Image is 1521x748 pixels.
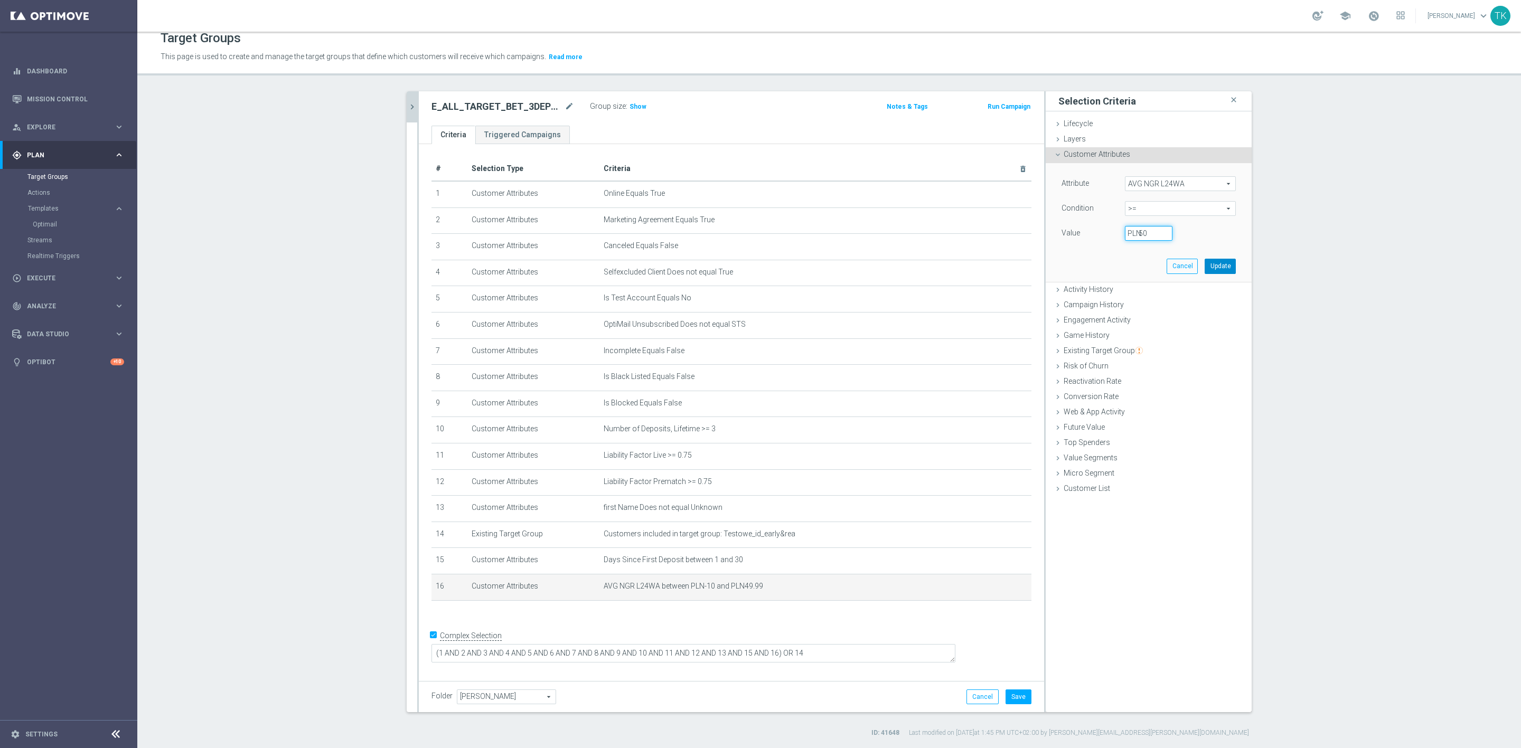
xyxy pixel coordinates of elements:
span: Show [630,103,646,110]
td: Customer Attributes [467,234,599,260]
label: ID: 41648 [871,728,899,737]
span: Is Black Listed Equals False [604,372,694,381]
div: Data Studio keyboard_arrow_right [12,330,125,338]
span: Plan [27,152,114,158]
span: Future Value [1064,423,1105,431]
i: mode_edit [565,100,574,113]
td: 7 [431,338,467,365]
span: Existing Target Group [1064,346,1143,355]
td: Customer Attributes [467,286,599,313]
div: Streams [27,232,136,248]
span: Conversion Rate [1064,392,1119,401]
button: lightbulb Optibot +10 [12,358,125,366]
div: Mission Control [12,85,124,113]
span: Execute [27,275,114,281]
th: # [431,157,467,181]
button: equalizer Dashboard [12,67,125,75]
span: Customer List [1064,484,1110,493]
span: Is Test Account Equals No [604,293,691,302]
td: 10 [431,417,467,443]
span: Game History [1064,331,1110,339]
i: track_changes [12,301,22,311]
span: Risk of Churn [1064,362,1109,370]
span: Online Equals True [604,189,665,198]
div: Realtime Triggers [27,248,136,264]
label: Group size [590,102,626,111]
span: Selfexcluded Client Does not equal True [604,268,733,277]
div: person_search Explore keyboard_arrow_right [12,123,125,131]
span: Data Studio [27,331,114,337]
a: Actions [27,188,110,197]
span: Is Blocked Equals False [604,399,682,408]
h2: E_ALL_TARGET_BET_3DEPO DO 200PLN_141025 [431,100,562,113]
a: Settings [25,731,58,737]
td: 1 [431,181,467,207]
span: Micro Segment [1064,469,1114,477]
div: Templates [28,205,114,212]
td: Customer Attributes [467,312,599,338]
span: Customer Attributes [1064,150,1130,158]
i: keyboard_arrow_right [114,329,124,339]
i: lightbulb [12,357,22,367]
div: Actions [27,185,136,201]
span: Web & App Activity [1064,408,1125,416]
td: Customer Attributes [467,338,599,365]
span: OptiMail Unsubscribed Does not equal STS [604,320,746,329]
a: Criteria [431,126,475,144]
td: 15 [431,548,467,574]
td: Customer Attributes [467,574,599,600]
span: Marketing Agreement Equals True [604,215,715,224]
td: 4 [431,260,467,286]
i: chevron_right [407,102,417,112]
td: 3 [431,234,467,260]
a: Target Groups [27,173,110,181]
span: first Name Does not equal Unknown [604,503,722,512]
a: Optibot [27,348,110,376]
div: Optibot [12,348,124,376]
span: Top Spenders [1064,438,1110,447]
i: keyboard_arrow_right [114,204,124,214]
div: play_circle_outline Execute keyboard_arrow_right [12,274,125,282]
div: Execute [12,273,114,283]
a: Realtime Triggers [27,252,110,260]
span: Customers included in target group: Testowe_id_early&rea [604,529,795,538]
td: 14 [431,522,467,548]
a: Dashboard [27,57,124,85]
button: gps_fixed Plan keyboard_arrow_right [12,151,125,159]
label: : [626,102,627,111]
td: Customer Attributes [467,469,599,496]
td: Customer Attributes [467,260,599,286]
i: keyboard_arrow_right [114,150,124,160]
td: Customer Attributes [467,443,599,469]
div: Mission Control [12,95,125,103]
td: 5 [431,286,467,313]
button: Templates keyboard_arrow_right [27,204,125,213]
lable: Condition [1062,204,1094,212]
span: Lifecycle [1064,119,1093,128]
span: Campaign History [1064,300,1124,309]
button: Cancel [1167,259,1198,273]
label: Value [1062,228,1080,238]
a: [PERSON_NAME]keyboard_arrow_down [1426,8,1490,24]
td: Customer Attributes [467,207,599,234]
a: Streams [27,236,110,244]
i: keyboard_arrow_right [114,273,124,283]
button: chevron_right [407,91,417,122]
span: Liability Factor Prematch >= 0.75 [604,477,712,486]
label: Last modified on [DATE] at 1:45 PM UTC+02:00 by [PERSON_NAME][EMAIL_ADDRESS][PERSON_NAME][DOMAIN_... [909,728,1249,737]
td: Customer Attributes [467,391,599,417]
div: +10 [110,358,124,365]
span: Layers [1064,135,1086,143]
td: Customer Attributes [467,417,599,443]
span: Engagement Activity [1064,316,1131,324]
div: track_changes Analyze keyboard_arrow_right [12,302,125,310]
lable: Attribute [1062,179,1089,187]
div: TK [1490,6,1510,26]
a: Mission Control [27,85,124,113]
td: 2 [431,207,467,234]
button: Read more [548,51,584,63]
td: Customer Attributes [467,365,599,391]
